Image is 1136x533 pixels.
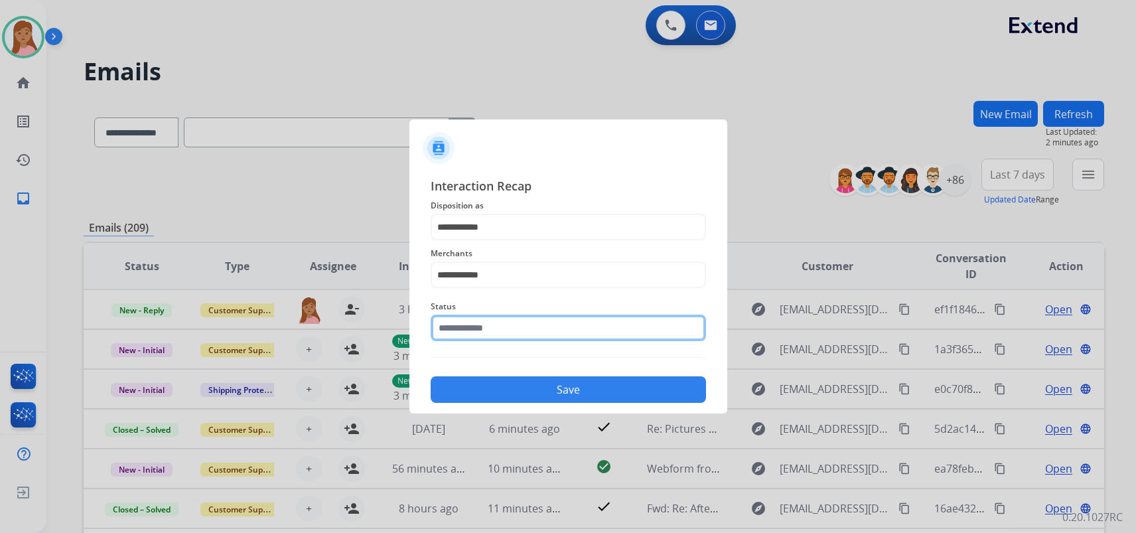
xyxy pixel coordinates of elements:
span: Status [431,299,706,315]
span: Merchants [431,246,706,262]
button: Save [431,376,706,403]
p: 0.20.1027RC [1062,509,1123,525]
img: contactIcon [423,132,455,164]
img: contact-recap-line.svg [431,357,706,358]
span: Disposition as [431,198,706,214]
span: Interaction Recap [431,177,706,198]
